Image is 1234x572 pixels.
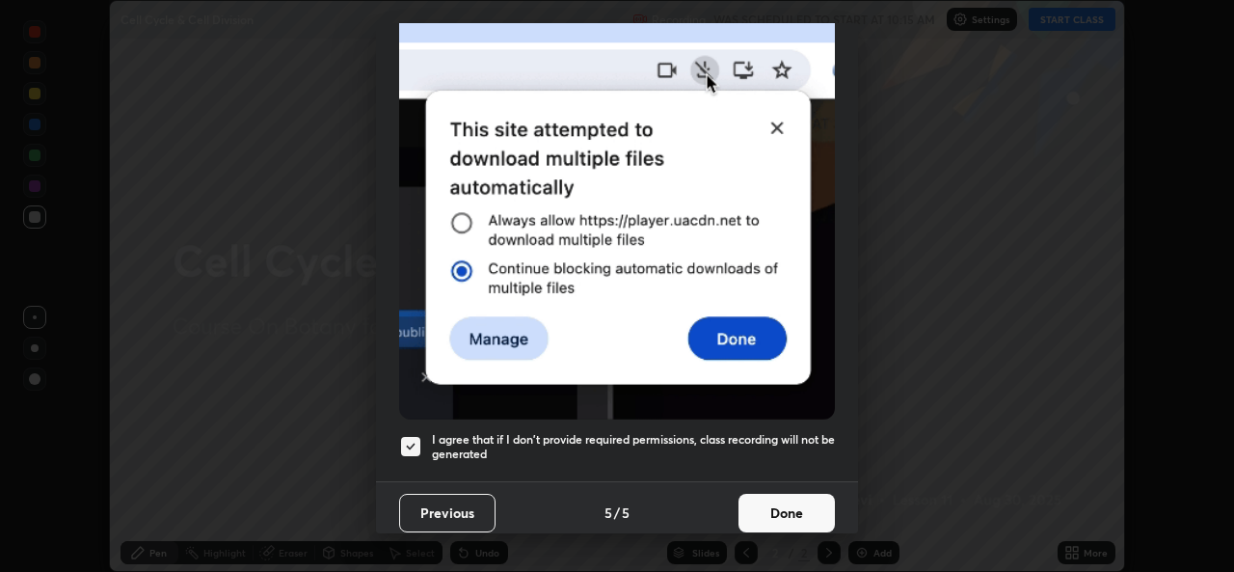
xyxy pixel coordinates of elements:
[399,494,496,532] button: Previous
[614,503,620,523] h4: /
[622,503,630,523] h4: 5
[432,432,835,462] h5: I agree that if I don't provide required permissions, class recording will not be generated
[738,494,835,532] button: Done
[604,503,612,523] h4: 5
